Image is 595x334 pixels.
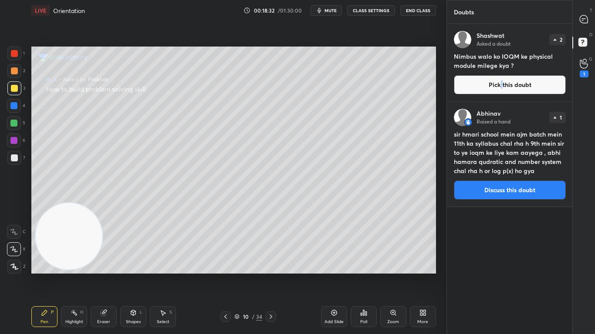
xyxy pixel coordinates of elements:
button: Pick this doubt [454,75,566,94]
div: S [169,310,172,314]
div: L [140,310,142,314]
div: H [80,310,83,314]
div: 10 [241,314,250,319]
div: Highlight [65,320,83,324]
div: Shapes [126,320,141,324]
div: 1 [580,70,588,77]
h4: Nimbus walo ko IOQM ke physical module milege kya ? [454,52,566,70]
p: Abhinav [477,110,500,117]
h4: Orientation [53,7,85,15]
button: mute [311,5,342,16]
div: Pen [41,320,48,324]
button: Discuss this doubt [454,180,566,200]
button: CLASS SETTINGS [347,5,395,16]
p: T [590,7,592,13]
div: More [417,320,428,324]
p: Raised a hand [477,118,510,125]
div: 7 [7,151,25,165]
div: X [7,242,26,256]
div: / [252,314,254,319]
div: Add Slide [325,320,344,324]
p: Doubts [447,0,481,23]
div: Zoom [387,320,399,324]
div: 1 [7,47,25,60]
button: End Class [400,5,436,16]
div: C [7,225,26,239]
p: Asked a doubt [477,40,510,47]
div: grid [447,24,573,334]
img: default.png [454,109,471,126]
h4: sir hmari school mein ajm batch mein 11th ka syllabus chal rha h 9th mein sir to ye ioqm ke liye ... [454,130,566,175]
div: 2 [7,64,25,78]
div: 6 [7,134,25,147]
p: Shashwat [477,32,504,39]
div: 34 [256,313,262,321]
div: P [51,310,54,314]
p: G [589,56,592,62]
div: LIVE [31,5,50,16]
div: Poll [360,320,367,324]
p: D [589,31,592,38]
div: 4 [7,99,25,113]
div: Eraser [97,320,110,324]
div: Z [7,260,26,274]
p: 1 [560,115,562,120]
span: mute [325,7,337,13]
div: 5 [7,116,25,130]
div: Select [157,320,169,324]
p: 2 [559,37,562,42]
img: default.png [454,31,471,48]
div: 3 [7,81,25,95]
